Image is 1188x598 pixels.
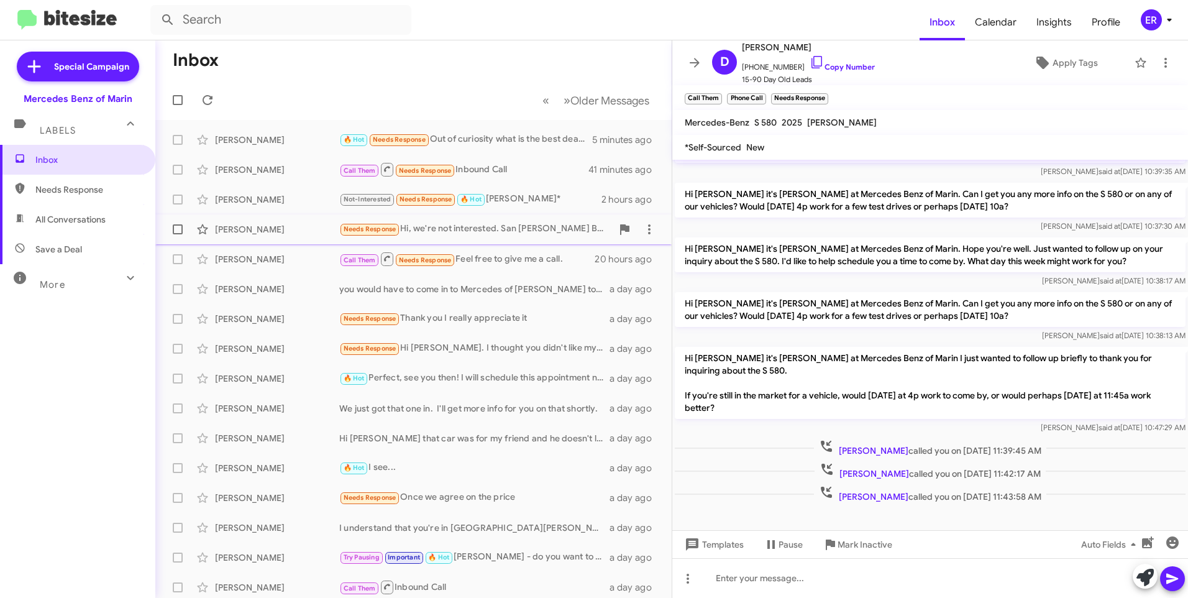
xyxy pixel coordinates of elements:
span: More [40,279,65,290]
span: « [542,93,549,108]
span: *Self-Sourced [685,142,741,153]
span: Auto Fields [1081,533,1141,556]
div: [PERSON_NAME] [215,193,339,206]
div: a day ago [610,372,662,385]
span: 🔥 Hot [428,553,449,561]
small: Phone Call [727,93,765,104]
div: Perfect, see you then! I will schedule this appointment now. [339,371,610,385]
span: Templates [682,533,744,556]
div: a day ago [610,551,662,564]
div: a day ago [610,462,662,474]
span: Needs Response [399,167,452,175]
span: [PERSON_NAME] [742,40,875,55]
span: 🔥 Hot [344,374,365,382]
button: Previous [535,88,557,113]
span: 2025 [782,117,802,128]
span: Mark Inactive [838,533,892,556]
span: New [746,142,764,153]
span: Pause [779,533,803,556]
span: All Conversations [35,213,106,226]
span: called you on [DATE] 11:43:58 AM [814,485,1046,503]
span: Special Campaign [54,60,129,73]
span: Needs Response [35,183,141,196]
span: Inbox [35,154,141,166]
span: [PERSON_NAME] [839,445,908,456]
button: Next [556,88,657,113]
a: Calendar [965,4,1026,40]
span: Needs Response [373,136,426,144]
div: [PERSON_NAME] [215,283,339,295]
span: [PHONE_NUMBER] [742,55,875,73]
span: Call Them [344,256,376,264]
span: Important [388,553,420,561]
span: [PERSON_NAME] [DATE] 10:39:35 AM [1041,167,1186,176]
div: a day ago [610,432,662,444]
div: [PERSON_NAME] [215,163,339,176]
div: a day ago [610,522,662,534]
div: Thank you I really appreciate it [339,311,610,326]
button: Pause [754,533,813,556]
div: a day ago [610,313,662,325]
span: [PERSON_NAME] [807,117,877,128]
small: Needs Response [771,93,828,104]
nav: Page navigation example [536,88,657,113]
span: Not-Interested [344,195,391,203]
span: Labels [40,125,76,136]
span: Save a Deal [35,243,82,255]
span: [PERSON_NAME] [DATE] 10:37:30 AM [1041,221,1186,231]
span: [PERSON_NAME] [DATE] 10:47:29 AM [1041,423,1186,432]
span: 🔥 Hot [460,195,482,203]
span: said at [1099,221,1120,231]
span: Needs Response [344,344,396,352]
span: 🔥 Hot [344,136,365,144]
div: 2 hours ago [601,193,662,206]
div: [PERSON_NAME] [215,343,339,355]
span: Older Messages [570,94,649,108]
span: said at [1100,331,1122,340]
div: ER [1141,9,1162,30]
div: We just got that one in. I'll get more info for you on that shortly. [339,402,610,415]
div: [PERSON_NAME] [215,492,339,504]
p: Hi [PERSON_NAME] it's [PERSON_NAME] at Mercedes Benz of Marin. Can I get you any more info on the... [675,292,1186,327]
div: Hi [PERSON_NAME]. I thought you didn't like my offer of 60k and my car out the door for the 2026 ... [339,341,610,356]
span: Needs Response [344,225,396,233]
small: Call Them [685,93,722,104]
span: 15-90 Day Old Leads [742,73,875,86]
span: called you on [DATE] 11:39:45 AM [814,439,1046,457]
div: Feel free to give me a call. [339,251,595,267]
button: ER [1130,9,1174,30]
div: Out of curiosity what is the best deal you are able to do? [339,132,592,147]
div: [PERSON_NAME] [215,313,339,325]
div: [PERSON_NAME] [215,462,339,474]
div: Inbound Call [339,579,610,595]
div: 5 minutes ago [592,134,662,146]
span: D [720,52,729,72]
div: Mercedes Benz of Marin [24,93,132,105]
span: Needs Response [399,256,452,264]
div: a day ago [610,581,662,594]
span: called you on [DATE] 11:42:17 AM [815,462,1046,480]
button: Apply Tags [1002,52,1128,74]
a: Profile [1082,4,1130,40]
div: [PERSON_NAME] - do you want to come in this weekend to close this deal? [339,550,610,564]
span: [PERSON_NAME] [DATE] 10:38:13 AM [1042,331,1186,340]
span: Insights [1026,4,1082,40]
button: Auto Fields [1071,533,1151,556]
div: a day ago [610,402,662,415]
div: I see... [339,461,610,475]
span: [PERSON_NAME] [839,491,908,502]
span: Try Pausing [344,553,380,561]
div: Hi, we're not interested. San [PERSON_NAME] BMW is prepared to lease us a new 2026 iX with all th... [339,222,612,236]
div: Once we agree on the price [339,490,610,505]
span: » [564,93,570,108]
button: Templates [672,533,754,556]
span: said at [1099,167,1120,176]
span: said at [1100,276,1122,285]
a: Inbox [920,4,965,40]
span: 🔥 Hot [344,464,365,472]
span: [PERSON_NAME] [839,468,909,479]
h1: Inbox [173,50,219,70]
